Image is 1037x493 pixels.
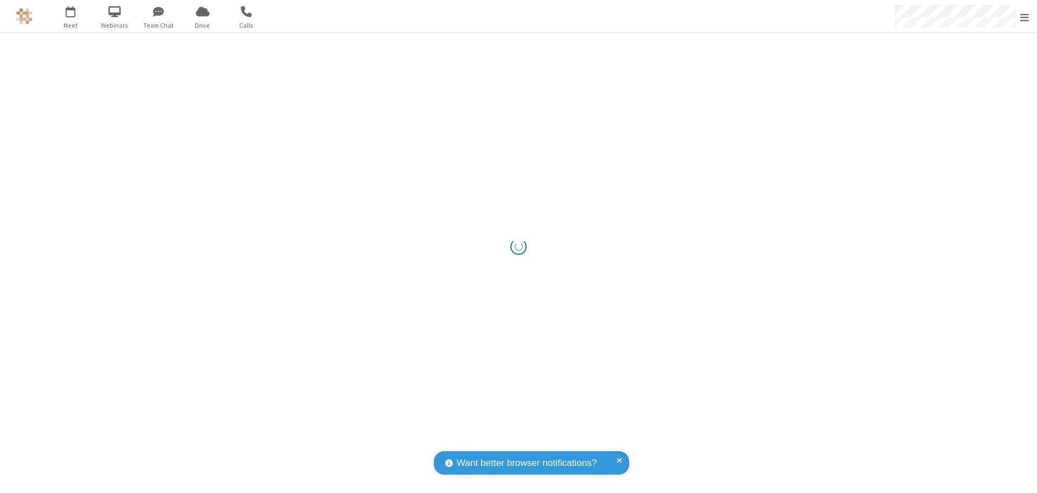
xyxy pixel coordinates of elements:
[138,21,179,30] span: Team Chat
[16,8,33,24] img: QA Selenium DO NOT DELETE OR CHANGE
[226,21,267,30] span: Calls
[50,21,91,30] span: Meet
[94,21,135,30] span: Webinars
[182,21,223,30] span: Drive
[457,456,597,470] span: Want better browser notifications?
